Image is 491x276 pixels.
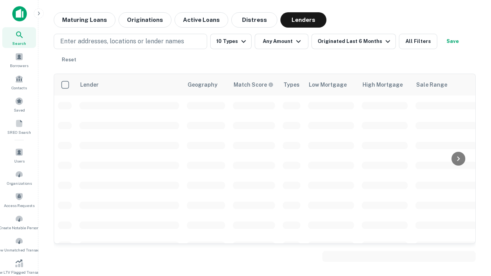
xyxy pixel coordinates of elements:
button: Reset [57,52,81,67]
a: Users [2,145,36,166]
th: High Mortgage [358,74,412,95]
a: Create Notable Person [2,212,36,232]
a: Review Unmatched Transactions [2,234,36,255]
th: Capitalize uses an advanced AI algorithm to match your search with the best lender. The match sco... [229,74,279,95]
button: Save your search to get updates of matches that match your search criteria. [440,34,465,49]
button: Distress [231,12,277,28]
span: Borrowers [10,62,28,69]
a: Search [2,27,36,48]
h6: Match Score [234,80,272,89]
div: Low Mortgage [309,80,347,89]
iframe: Chat Widget [453,190,491,227]
th: Sale Range [412,74,481,95]
span: Access Requests [4,202,35,209]
a: Organizations [2,167,36,188]
div: High Mortgage [362,80,403,89]
button: Originated Last 6 Months [311,34,396,49]
img: capitalize-icon.png [12,6,27,21]
span: Users [14,158,25,164]
a: Borrowers [2,49,36,70]
a: Access Requests [2,189,36,210]
button: Active Loans [175,12,228,28]
th: Types [279,74,304,95]
div: Sale Range [416,80,447,89]
button: Enter addresses, locations or lender names [54,34,207,49]
a: Contacts [2,72,36,92]
span: Organizations [7,180,32,186]
p: Enter addresses, locations or lender names [60,37,184,46]
th: Geography [183,74,229,95]
div: Originated Last 6 Months [318,37,392,46]
span: SREO Search [7,129,31,135]
th: Lender [76,74,183,95]
button: 10 Types [210,34,252,49]
span: Contacts [12,85,27,91]
div: Geography [188,80,217,89]
span: Search [12,40,26,46]
div: Capitalize uses an advanced AI algorithm to match your search with the best lender. The match sco... [234,80,274,89]
button: Any Amount [255,34,308,49]
div: Lender [80,80,99,89]
th: Low Mortgage [304,74,358,95]
button: All Filters [399,34,437,49]
div: Types [283,80,300,89]
button: Originations [119,12,171,28]
a: Saved [2,94,36,115]
button: Maturing Loans [54,12,115,28]
button: Lenders [280,12,326,28]
span: Saved [14,107,25,113]
a: SREO Search [2,116,36,137]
